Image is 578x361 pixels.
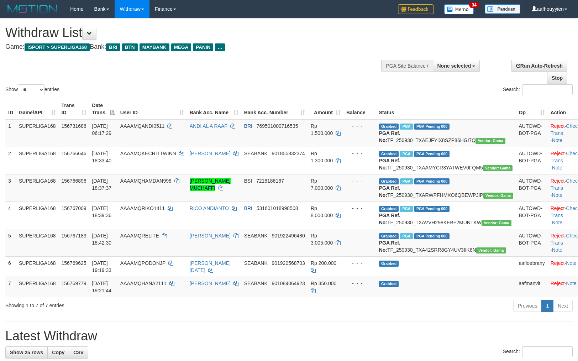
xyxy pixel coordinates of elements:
b: PGA Ref. No: [379,158,400,171]
span: [DATE] 18:37:37 [92,178,112,191]
span: Copy 769501009716535 to clipboard [257,123,298,129]
span: BTN [122,43,138,51]
span: PGA Pending [414,124,450,130]
span: SEABANK [244,260,268,266]
img: MOTION_logo.png [5,4,59,14]
td: AUTOWD-BOT-PGA [516,147,548,174]
span: Vendor URL: https://trx31.1velocity.biz [475,138,505,144]
span: [DATE] 19:19:33 [92,260,112,273]
a: Note [566,260,577,266]
a: Note [566,281,577,286]
span: Rp 1.300.000 [311,151,333,163]
span: Show 25 rows [10,350,43,355]
a: Reject [551,205,565,211]
td: AUTOWD-BOT-PGA [516,119,548,147]
b: PGA Ref. No: [379,213,400,225]
span: ISPORT > SUPERLIGA168 [25,43,90,51]
span: Grabbed [379,233,399,239]
a: Reject [551,178,565,184]
td: TF_250930_TXARWPFHMXO6QBEWPJIP [376,174,516,202]
span: Vendor URL: https://trx31.1velocity.biz [476,247,506,253]
div: Showing 1 to 7 of 7 entries [5,299,236,309]
img: Button%20Memo.svg [444,4,474,14]
span: 156767183 [62,233,86,239]
a: 1 [541,300,553,312]
th: Bank Acc. Name: activate to sort column ascending [187,99,241,119]
span: Grabbed [379,178,399,184]
span: Rp 7.000.000 [311,178,333,191]
a: Note [552,137,563,143]
span: Marked by aafheankoy [400,206,413,212]
td: AUTOWD-BOT-PGA [516,229,548,256]
span: PANIN [193,43,213,51]
div: PGA Site Balance / [381,60,432,72]
div: - - - [346,205,373,212]
span: Vendor URL: https://trx31.1velocity.biz [482,220,511,226]
a: Reject [551,260,565,266]
span: PGA Pending [414,151,450,157]
span: 156769779 [62,281,86,286]
th: Status [376,99,516,119]
th: Game/API: activate to sort column ascending [16,99,59,119]
span: [DATE] 19:21:44 [92,281,112,293]
td: SUPERLIGA168 [16,277,59,297]
span: PGA Pending [414,206,450,212]
span: CSV [73,350,84,355]
span: 156731688 [62,123,86,129]
span: 34 [469,2,479,8]
td: 6 [5,256,16,277]
b: PGA Ref. No: [379,185,400,198]
th: Date Trans.: activate to sort column descending [89,99,117,119]
span: AAAAMQRIKO1411 [120,205,165,211]
span: None selected [437,63,471,69]
th: ID [5,99,16,119]
td: AUTOWD-BOT-PGA [516,174,548,202]
div: - - - [346,260,373,267]
a: [PERSON_NAME] MUCHAFFI [190,178,231,191]
label: Show entries [5,84,59,95]
b: PGA Ref. No: [379,240,400,253]
div: - - - [346,177,373,184]
img: panduan.png [485,4,520,14]
h4: Game: Bank: [5,43,378,51]
span: SEABANK [244,233,268,239]
span: 156769625 [62,260,86,266]
td: AUTOWD-BOT-PGA [516,202,548,229]
span: BSI [244,178,252,184]
span: AAAAMQRELITE [120,233,159,239]
a: ANDI AL A RAAF [190,123,227,129]
span: Grabbed [379,281,399,287]
th: User ID: activate to sort column ascending [117,99,187,119]
a: [PERSON_NAME] [190,281,231,286]
td: 5 [5,229,16,256]
input: Search: [522,346,573,357]
span: Marked by aafsengchandara [400,178,413,184]
a: Note [552,165,563,171]
span: Marked by aafheankoy [400,233,413,239]
span: Rp 8.000.000 [311,205,333,218]
td: aafmanvit [516,277,548,297]
span: Marked by aafromsomean [400,124,413,130]
span: AAAAMQANDI0511 [120,123,165,129]
label: Search: [503,346,573,357]
a: Reject [551,281,565,286]
a: [PERSON_NAME] [190,151,231,156]
span: Rp 1.500.000 [311,123,333,136]
a: [PERSON_NAME][DATE] [190,260,231,273]
img: Feedback.jpg [398,4,433,14]
h1: Latest Withdraw [5,329,573,343]
span: Grabbed [379,206,399,212]
a: Reject [551,233,565,239]
span: [DATE] 18:39:36 [92,205,112,218]
span: ... [215,43,225,51]
span: 156766646 [62,151,86,156]
span: [DATE] 06:17:29 [92,123,112,136]
span: Vendor URL: https://trx31.1velocity.biz [483,193,513,199]
a: Run Auto-Refresh [511,60,567,72]
td: SUPERLIGA168 [16,229,59,256]
td: TF_250930_TXAEJFYIX8SZP86HGI7Q [376,119,516,147]
th: Bank Acc. Number: activate to sort column ascending [241,99,308,119]
span: BRI [106,43,120,51]
a: Copy [47,346,69,359]
span: MAYBANK [140,43,169,51]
